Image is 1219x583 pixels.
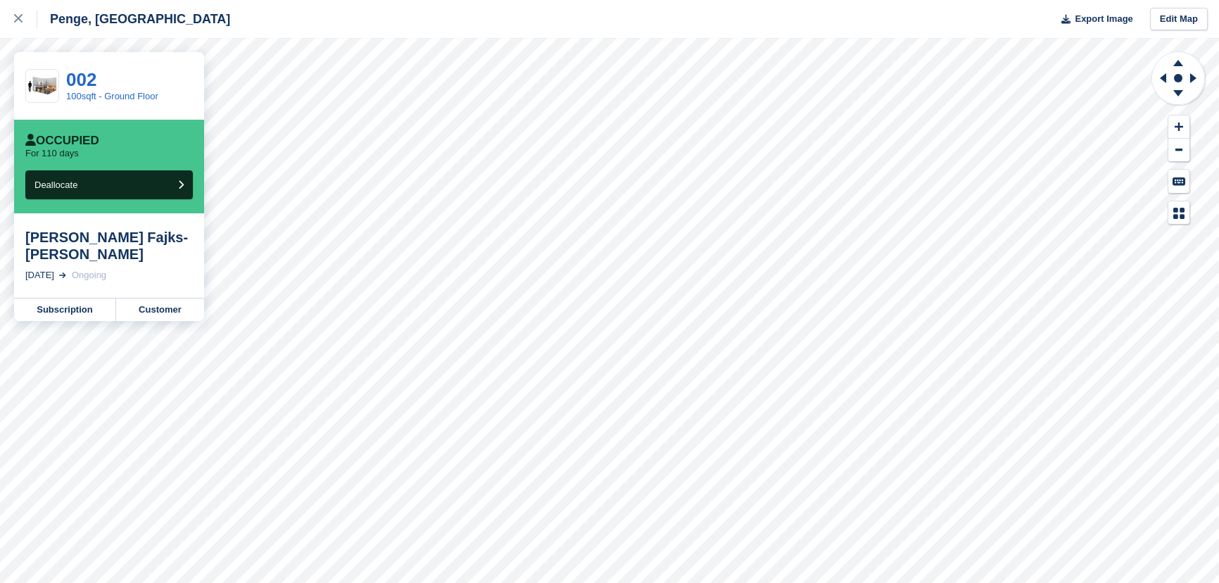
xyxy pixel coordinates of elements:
[25,229,193,263] div: [PERSON_NAME] Fajks-[PERSON_NAME]
[72,268,106,282] div: Ongoing
[116,299,204,321] a: Customer
[14,299,116,321] a: Subscription
[1168,201,1189,225] button: Map Legend
[25,170,193,199] button: Deallocate
[66,91,158,101] a: 100sqft - Ground Floor
[66,69,96,90] a: 002
[25,134,99,148] div: Occupied
[34,180,77,190] span: Deallocate
[1168,115,1189,139] button: Zoom In
[37,11,230,27] div: Penge, [GEOGRAPHIC_DATA]
[1168,170,1189,193] button: Keyboard Shortcuts
[1168,139,1189,162] button: Zoom Out
[25,268,54,282] div: [DATE]
[59,272,66,278] img: arrow-right-light-icn-cde0832a797a2874e46488d9cf13f60e5c3a73dbe684e267c42b8395dfbc2abf.svg
[26,74,58,99] img: 100-sqft-unit.jpg
[1053,8,1133,31] button: Export Image
[1075,12,1132,26] span: Export Image
[25,148,79,159] p: For 110 days
[1150,8,1208,31] a: Edit Map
